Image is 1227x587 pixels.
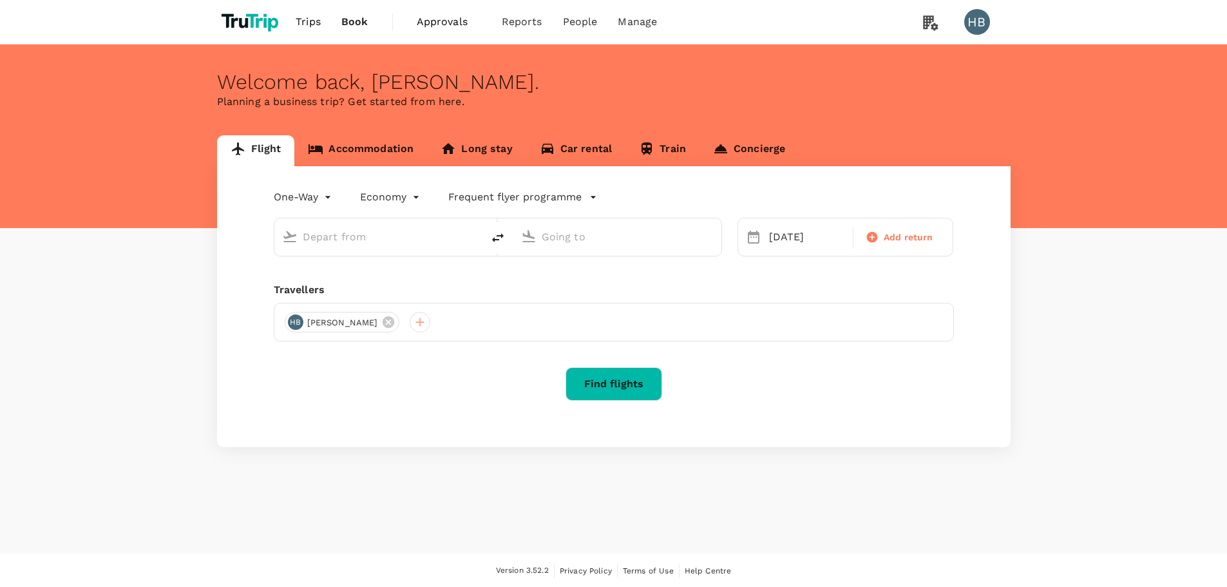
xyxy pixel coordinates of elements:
div: Welcome back , [PERSON_NAME] . [217,70,1011,94]
button: Open [712,235,715,238]
p: Planning a business trip? Get started from here. [217,94,1011,110]
span: Manage [618,14,657,30]
a: Flight [217,135,295,166]
a: Train [625,135,699,166]
span: [PERSON_NAME] [300,316,386,329]
a: Terms of Use [623,564,674,578]
div: HB [964,9,990,35]
a: Accommodation [294,135,427,166]
span: People [563,14,598,30]
div: [DATE] [764,224,850,250]
a: Long stay [427,135,526,166]
p: Frequent flyer programme [448,189,582,205]
span: Privacy Policy [560,566,612,575]
div: Travellers [274,282,954,298]
span: Add return [884,231,933,244]
a: Concierge [699,135,799,166]
div: HB [288,314,303,330]
button: Find flights [566,367,662,401]
span: Help Centre [685,566,732,575]
input: Depart from [303,227,455,247]
a: Help Centre [685,564,732,578]
input: Going to [542,227,694,247]
a: Car rental [526,135,626,166]
img: TruTrip logo [217,8,286,36]
span: Version 3.52.2 [496,564,549,577]
div: Economy [360,187,423,207]
span: Terms of Use [623,566,674,575]
button: delete [482,222,513,253]
button: Open [473,235,476,238]
button: Frequent flyer programme [448,189,597,205]
div: HB[PERSON_NAME] [285,312,400,332]
div: One-Way [274,187,334,207]
span: Approvals [417,14,481,30]
span: Trips [296,14,321,30]
span: Book [341,14,368,30]
a: Privacy Policy [560,564,612,578]
span: Reports [502,14,542,30]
